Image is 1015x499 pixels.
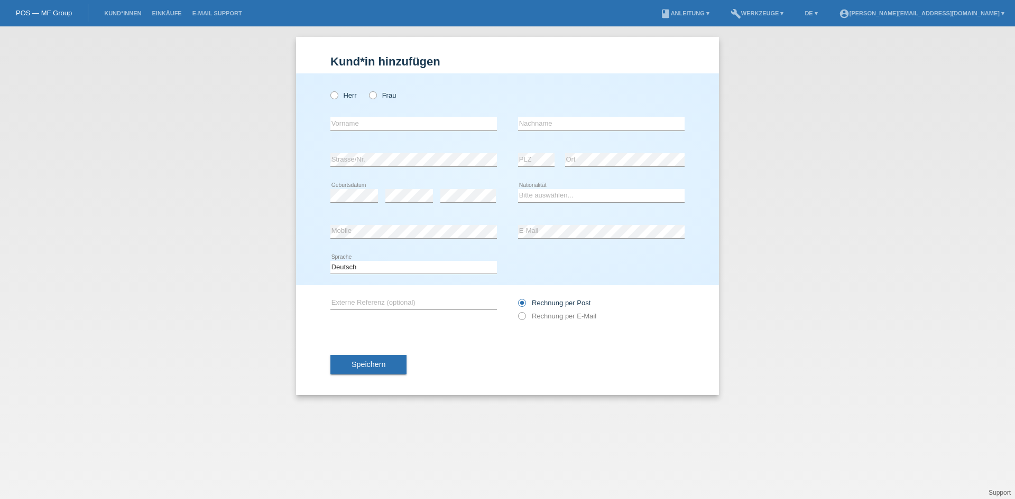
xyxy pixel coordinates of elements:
h1: Kund*in hinzufügen [330,55,685,68]
input: Rechnung per E-Mail [518,312,525,325]
a: buildWerkzeuge ▾ [725,10,789,16]
button: Speichern [330,355,407,375]
label: Rechnung per E-Mail [518,312,596,320]
label: Frau [369,91,396,99]
i: book [660,8,671,19]
i: account_circle [839,8,850,19]
a: account_circle[PERSON_NAME][EMAIL_ADDRESS][DOMAIN_NAME] ▾ [834,10,1010,16]
a: DE ▾ [799,10,823,16]
a: Support [989,489,1011,496]
input: Herr [330,91,337,98]
input: Frau [369,91,376,98]
input: Rechnung per Post [518,299,525,312]
a: Einkäufe [146,10,187,16]
label: Rechnung per Post [518,299,590,307]
label: Herr [330,91,357,99]
span: Speichern [352,360,385,369]
a: POS — MF Group [16,9,72,17]
i: build [731,8,741,19]
a: Kund*innen [99,10,146,16]
a: bookAnleitung ▾ [655,10,715,16]
a: E-Mail Support [187,10,247,16]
